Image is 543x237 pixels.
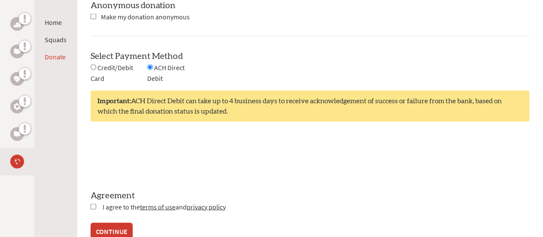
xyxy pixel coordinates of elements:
iframe: reCAPTCHA [91,139,221,172]
a: Education [10,45,24,58]
a: STEM [10,100,24,114]
a: Squads [45,35,67,44]
a: Health [10,72,24,86]
span: Credit/Debit Card [91,63,133,83]
img: Education [14,49,21,55]
div: ACH Direct Debit can take up to 4 business days to receive acknowledgement of success or failure ... [91,91,529,122]
a: Medical [10,155,24,169]
li: Home [45,17,67,28]
img: Business [14,21,21,28]
a: terms of use [140,203,176,211]
a: privacy policy [187,203,226,211]
label: Anonymous donation [91,1,176,10]
label: Agreement [91,190,529,202]
span: I agree to the and [103,203,226,211]
label: Select Payment Method [91,52,183,61]
strong: Important: [97,98,131,105]
li: Squads [45,34,67,45]
span: ACH Direct Debit [147,63,185,83]
img: Medical [14,158,21,165]
img: Health [14,76,21,82]
img: Impact [14,131,21,137]
a: Business [10,17,24,31]
span: Make my donation anonymous [101,12,190,21]
img: STEM [14,103,21,110]
a: Donate [45,52,66,61]
a: Impact [10,127,24,141]
a: Home [45,18,62,27]
li: Donate [45,52,67,62]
